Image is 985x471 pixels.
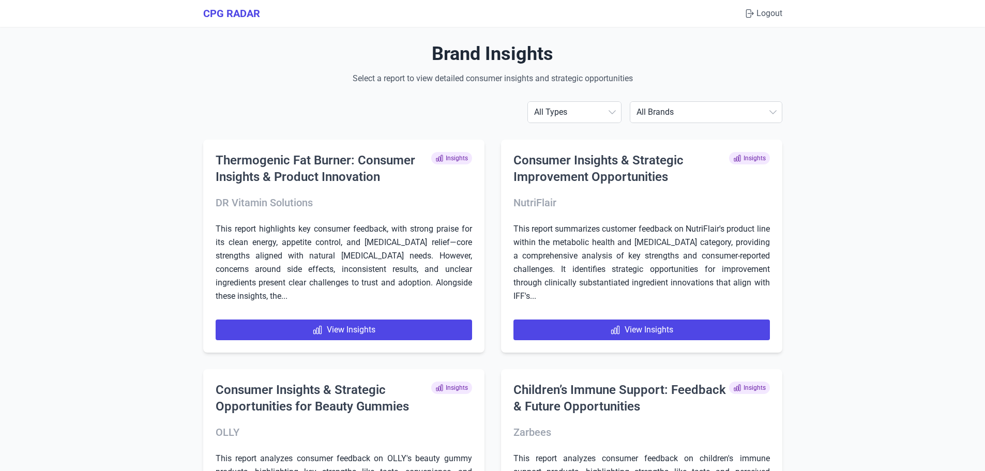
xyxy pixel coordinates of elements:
[729,152,770,164] span: Insights
[729,382,770,394] span: Insights
[216,195,472,210] h3: DR Vitamin Solutions
[431,382,472,394] span: Insights
[513,425,770,439] h3: Zarbees
[431,152,472,164] span: Insights
[513,195,770,210] h3: NutriFlair
[203,6,260,21] a: CPG RADAR
[513,152,729,185] h2: Consumer Insights & Strategic Improvement Opportunities
[319,72,666,85] p: Select a report to view detailed consumer insights and strategic opportunities
[513,382,729,415] h2: Children’s Immune Support: Feedback & Future Opportunities
[513,320,770,340] a: View Insights
[216,382,431,415] h2: Consumer Insights & Strategic Opportunities for Beauty Gummies
[216,425,472,439] h3: OLLY
[216,222,472,303] p: This report highlights key consumer feedback, with strong praise for its clean energy, appetite c...
[513,222,770,303] p: This report summarizes customer feedback on NutriFlair's product line within the metabolic health...
[203,43,782,64] h1: Brand Insights
[744,7,782,20] button: Logout
[216,152,431,185] h2: Thermogenic Fat Burner: Consumer Insights & Product Innovation
[216,320,472,340] a: View Insights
